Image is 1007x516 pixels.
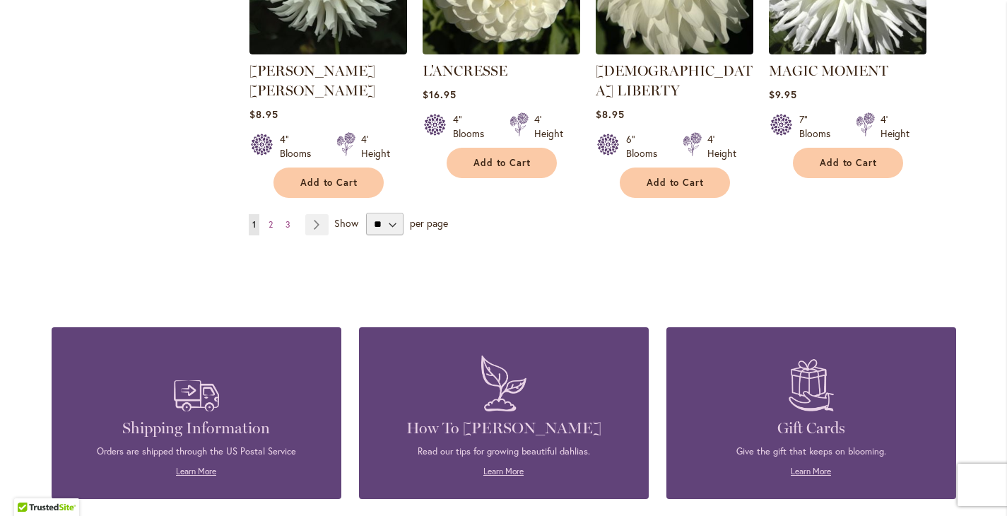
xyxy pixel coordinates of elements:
a: L'ANCRESSE [423,44,580,57]
span: 3 [285,219,290,230]
a: L'ANCRESSE [423,62,507,79]
button: Add to Cart [793,148,903,178]
a: Learn More [791,466,831,476]
a: LADY LIBERTY [596,44,753,57]
button: Add to Cart [447,148,557,178]
div: 7" Blooms [799,112,839,141]
button: Add to Cart [620,168,730,198]
a: 3 [282,214,294,235]
p: Give the gift that keeps on blooming. [688,445,935,458]
a: [DEMOGRAPHIC_DATA] LIBERTY [596,62,753,99]
div: 4" Blooms [453,112,493,141]
div: 6" Blooms [626,132,666,160]
a: 2 [265,214,276,235]
span: $8.95 [249,107,278,121]
div: 4' Height [707,132,736,160]
h4: Shipping Information [73,418,320,438]
span: Add to Cart [647,177,705,189]
span: Show [334,216,358,230]
span: per page [410,216,448,230]
a: [PERSON_NAME] [PERSON_NAME] [249,62,375,99]
span: $9.95 [769,88,797,101]
div: 4' Height [534,112,563,141]
span: $8.95 [596,107,625,121]
h4: How To [PERSON_NAME] [380,418,628,438]
div: 4' Height [361,132,390,160]
iframe: Launch Accessibility Center [11,466,50,505]
p: Read our tips for growing beautiful dahlias. [380,445,628,458]
span: Add to Cart [473,157,531,169]
p: Orders are shipped through the US Postal Service [73,445,320,458]
a: Learn More [483,466,524,476]
a: MAGIC MOMENT [769,62,888,79]
div: 4" Blooms [280,132,319,160]
span: $16.95 [423,88,457,101]
span: Add to Cart [820,157,878,169]
span: 1 [252,219,256,230]
div: 4' Height [881,112,909,141]
span: Add to Cart [300,177,358,189]
a: MAGIC MOMENT [769,44,926,57]
button: Add to Cart [273,168,384,198]
a: Learn More [176,466,216,476]
span: 2 [269,219,273,230]
a: JACK FROST [249,44,407,57]
h4: Gift Cards [688,418,935,438]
